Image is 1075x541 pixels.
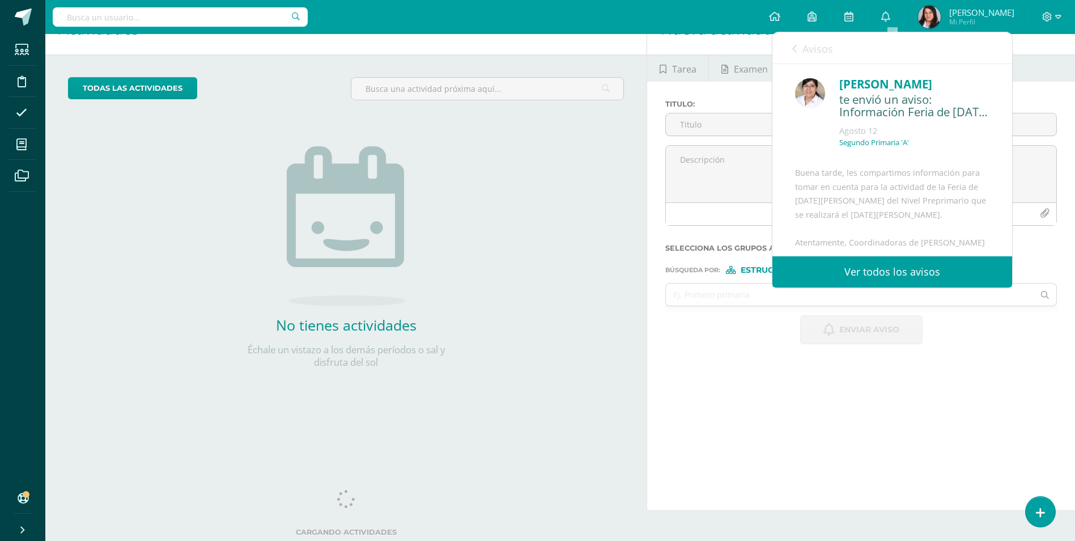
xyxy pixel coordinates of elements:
[795,166,989,369] div: Buena tarde, les compartimos información para tomar en cuenta para la actividad de la Feria de [D...
[734,56,768,83] span: Examen
[665,244,1057,252] label: Selecciona los grupos a enviar aviso :
[800,315,923,344] button: Enviar aviso
[772,256,1012,288] a: Ver todos los avisos
[795,78,825,108] img: 4074e4aec8af62734b518a95961417a1.png
[287,146,406,306] img: no_activities.png
[741,267,797,273] span: Estructura
[53,7,308,27] input: Busca un usuario...
[68,528,624,536] label: Cargando actividades
[949,17,1014,27] span: Mi Perfil
[918,6,941,28] img: c13c807260b80c66525ee0a64c8e0972.png
[802,42,833,56] span: Avisos
[351,78,624,100] input: Busca una actividad próxima aquí...
[839,138,909,147] p: Segundo Primaria 'A'
[839,93,989,120] div: te envió un aviso: Información Feria de la Asunción
[647,54,708,82] a: Tarea
[672,56,696,83] span: Tarea
[839,316,899,344] span: Enviar aviso
[233,315,460,335] h2: No tienes actividades
[839,75,989,93] div: [PERSON_NAME]
[839,125,989,137] div: Agosto 12
[666,284,1034,306] input: Ej. Primero primaria
[949,7,1014,18] span: [PERSON_NAME]
[68,77,197,99] a: todas las Actividades
[665,100,1057,108] label: Titulo :
[709,54,780,82] a: Examen
[665,267,720,273] span: Búsqueda por :
[726,266,811,274] div: [object Object]
[666,113,1056,136] input: Titulo
[233,344,460,369] p: Échale un vistazo a los demás períodos o sal y disfruta del sol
